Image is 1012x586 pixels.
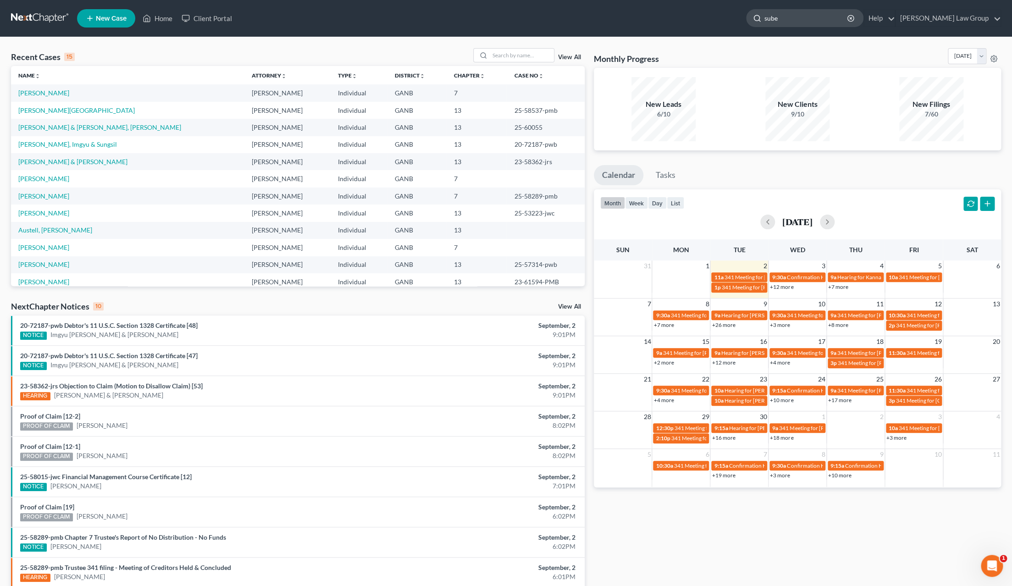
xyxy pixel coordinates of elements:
[20,382,203,390] a: 23-58362-jrs Objection to Claim (Motion to Disallow Claim) [53]
[656,387,669,394] span: 9:30a
[656,435,670,442] span: 2:10p
[20,513,73,521] div: PROOF OF CLAIM
[331,256,387,273] td: Individual
[656,312,669,319] span: 9:30a
[35,73,40,79] i: unfold_more
[20,473,192,481] a: 25-58015-jwc Financial Management Course Certificate [12]
[18,278,69,286] a: [PERSON_NAME]
[828,321,848,328] a: +8 more
[514,72,543,79] a: Case Nounfold_more
[20,422,73,431] div: PROOF OF CLAIM
[721,312,792,319] span: Hearing for [PERSON_NAME]
[714,274,723,281] span: 11a
[507,136,585,153] td: 20-72187-pwb
[724,387,796,394] span: Hearing for [PERSON_NAME]
[397,391,575,400] div: 9:01PM
[879,449,885,460] span: 9
[447,188,507,205] td: 7
[387,170,447,187] td: GANB
[397,442,575,451] div: September, 2
[653,359,674,366] a: +2 more
[50,481,101,491] a: [PERSON_NAME]
[981,555,1003,577] iframe: Intercom live chat
[18,260,69,268] a: [PERSON_NAME]
[772,349,786,356] span: 9:30a
[96,15,127,22] span: New Case
[821,449,826,460] span: 8
[397,451,575,460] div: 8:02PM
[244,273,331,290] td: [PERSON_NAME]
[447,273,507,290] td: 13
[653,397,674,404] a: +4 more
[830,359,837,366] span: 3p
[331,84,387,101] td: Individual
[397,542,575,551] div: 6:02PM
[331,188,387,205] td: Individual
[54,572,105,581] a: [PERSON_NAME]
[18,123,181,131] a: [PERSON_NAME] & [PERSON_NAME], [PERSON_NAME]
[642,260,652,271] span: 31
[896,397,991,404] span: 341 Meeting for [GEOGRAPHIC_DATA]
[845,462,950,469] span: Confirmation Hearing for [PERSON_NAME]
[759,374,768,385] span: 23
[830,387,836,394] span: 9a
[20,503,74,511] a: Proof of Claim [19]
[20,453,73,461] div: PROOF OF CLAIM
[714,284,720,291] span: 1p
[907,349,989,356] span: 341 Meeting for [PERSON_NAME]
[724,274,807,281] span: 341 Meeting for [PERSON_NAME]
[779,425,862,431] span: 341 Meeting for [PERSON_NAME]
[838,359,920,366] span: 341 Meeting for [PERSON_NAME]
[828,472,852,479] a: +10 more
[849,246,862,254] span: Thu
[507,119,585,136] td: 25-60055
[787,387,892,394] span: Confirmation Hearing for [PERSON_NAME]
[642,336,652,347] span: 14
[507,102,585,119] td: 25-58537-pmb
[763,299,768,310] span: 9
[770,321,790,328] a: +3 more
[782,217,813,227] h2: [DATE]
[772,462,786,469] span: 9:30a
[934,449,943,460] span: 10
[934,374,943,385] span: 26
[821,411,826,422] span: 1
[907,312,989,319] span: 341 Meeting for [PERSON_NAME]
[244,239,331,256] td: [PERSON_NAME]
[18,140,117,148] a: [PERSON_NAME], Imgyu & Sungsil
[656,425,673,431] span: 12:30p
[397,503,575,512] div: September, 2
[490,49,554,62] input: Search by name...
[397,533,575,542] div: September, 2
[899,110,963,119] div: 7/60
[20,392,50,400] div: HEARING
[54,391,163,400] a: [PERSON_NAME] & [PERSON_NAME]
[663,349,745,356] span: 341 Meeting for [PERSON_NAME]
[18,209,69,217] a: [PERSON_NAME]
[331,273,387,290] td: Individual
[507,205,585,221] td: 25-53223-jwc
[18,192,69,200] a: [PERSON_NAME]
[397,330,575,339] div: 9:01PM
[387,119,447,136] td: GANB
[20,332,47,340] div: NOTICE
[331,239,387,256] td: Individual
[701,336,710,347] span: 15
[770,283,793,290] a: +12 more
[338,72,357,79] a: Typeunfold_more
[763,449,768,460] span: 7
[447,102,507,119] td: 13
[594,53,659,64] h3: Monthly Progress
[765,99,830,110] div: New Clients
[701,374,710,385] span: 22
[714,312,720,319] span: 9a
[331,170,387,187] td: Individual
[674,425,785,431] span: 341 Meeting for [PERSON_NAME][US_STATE]
[138,10,177,27] a: Home
[20,412,80,420] a: Proof of Claim [12-2]
[830,274,836,281] span: 9a
[20,442,80,450] a: Proof of Claim [12-1]
[875,336,885,347] span: 18
[714,462,728,469] span: 9:15a
[397,321,575,330] div: September, 2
